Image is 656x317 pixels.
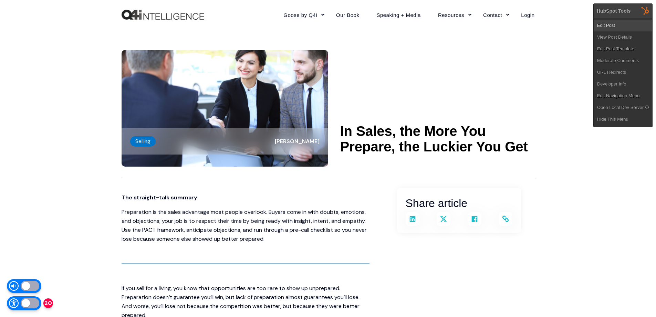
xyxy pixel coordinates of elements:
[122,10,204,20] img: Q4intelligence, LLC logo
[594,55,652,67] a: Moderate Comments
[122,194,197,201] span: The straight-talk summary
[594,20,652,31] a: Edit Post
[130,136,156,147] label: Selling
[122,208,369,244] p: Preparation is the sales advantage most people overlook. Buyers come in with doubts, emotions, an...
[594,78,652,90] a: Developer Info
[340,123,535,155] h1: In Sales, the More You Prepare, the Luckier You Get
[594,43,652,55] a: Edit Post Template
[406,195,512,212] h3: Share article
[122,10,204,20] a: Back to Home
[275,138,320,145] span: [PERSON_NAME]
[593,3,653,127] div: HubSpot Tools Edit PostView Post DetailsEdit Post TemplateModerate CommentsURL RedirectsDeveloper...
[638,3,653,18] img: HubSpot Tools Menu Toggle
[597,8,631,14] div: HubSpot Tools
[594,67,652,78] a: URL Redirects
[594,102,652,113] a: Open Local Dev Server
[594,90,652,102] a: Edit Navigation Menu
[594,31,652,43] a: View Post Details
[594,113,652,125] a: Hide This Menu
[122,50,328,167] img: Salesperson talking with a client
